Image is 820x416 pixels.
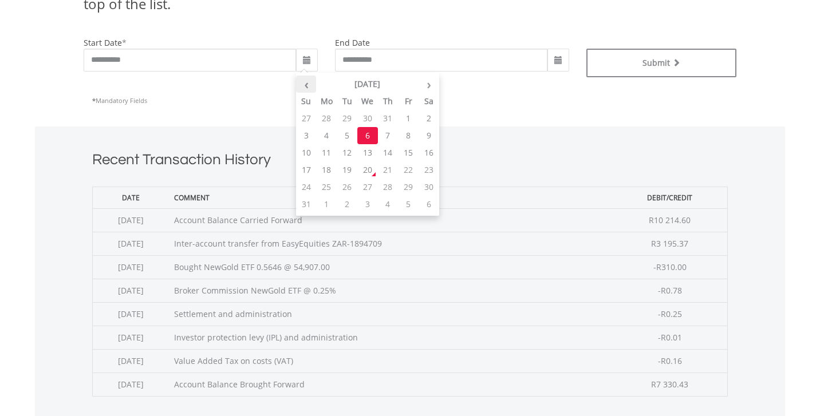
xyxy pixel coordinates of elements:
[92,149,728,175] h1: Recent Transaction History
[335,37,370,48] label: end date
[296,161,317,179] td: 17
[419,179,439,196] td: 30
[337,144,357,161] td: 12
[84,37,122,48] label: start date
[612,187,727,208] th: Debit/Credit
[658,285,682,296] span: -R0.78
[316,110,337,127] td: 28
[168,208,612,232] td: Account Balance Carried Forward
[296,196,317,213] td: 31
[168,349,612,373] td: Value Added Tax on costs (VAT)
[378,127,399,144] td: 7
[316,161,337,179] td: 18
[378,110,399,127] td: 31
[419,161,439,179] td: 23
[168,187,612,208] th: Comment
[93,255,169,279] td: [DATE]
[378,196,399,213] td: 4
[93,208,169,232] td: [DATE]
[419,144,439,161] td: 16
[586,49,737,77] button: Submit
[337,127,357,144] td: 5
[357,196,378,213] td: 3
[316,76,419,93] th: [DATE]
[316,144,337,161] td: 11
[92,96,147,105] span: Mandatory Fields
[168,279,612,302] td: Broker Commission NewGold ETF @ 0.25%
[93,232,169,255] td: [DATE]
[398,144,419,161] td: 15
[93,373,169,396] td: [DATE]
[357,179,378,196] td: 27
[419,93,439,110] th: Sa
[651,379,688,390] span: R7 330.43
[337,196,357,213] td: 2
[357,144,378,161] td: 13
[357,161,378,179] td: 20
[357,127,378,144] td: 6
[316,196,337,213] td: 1
[337,93,357,110] th: Tu
[398,127,419,144] td: 8
[357,93,378,110] th: We
[296,127,317,144] td: 3
[168,326,612,349] td: Investor protection levy (IPL) and administration
[337,110,357,127] td: 29
[93,349,169,373] td: [DATE]
[168,302,612,326] td: Settlement and administration
[419,127,439,144] td: 9
[93,326,169,349] td: [DATE]
[168,373,612,396] td: Account Balance Brought Forward
[296,144,317,161] td: 10
[658,332,682,343] span: -R0.01
[337,161,357,179] td: 19
[398,110,419,127] td: 1
[398,196,419,213] td: 5
[378,161,399,179] td: 21
[398,161,419,179] td: 22
[658,355,682,366] span: -R0.16
[296,76,317,93] th: ‹
[316,179,337,196] td: 25
[378,144,399,161] td: 14
[419,76,439,93] th: ›
[649,215,691,225] span: R10 214.60
[296,93,317,110] th: Su
[168,232,612,255] td: Inter-account transfer from EasyEquities ZAR-1894709
[337,179,357,196] td: 26
[316,93,337,110] th: Mo
[651,238,688,249] span: R3 195.37
[357,110,378,127] td: 30
[296,110,317,127] td: 27
[296,179,317,196] td: 24
[419,196,439,213] td: 6
[93,279,169,302] td: [DATE]
[658,308,682,319] span: -R0.25
[398,93,419,110] th: Fr
[378,179,399,196] td: 28
[419,110,439,127] td: 2
[378,93,399,110] th: Th
[316,127,337,144] td: 4
[398,179,419,196] td: 29
[93,302,169,326] td: [DATE]
[653,262,687,272] span: -R310.00
[168,255,612,279] td: Bought NewGold ETF 0.5646 @ 54,907.00
[93,187,169,208] th: Date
